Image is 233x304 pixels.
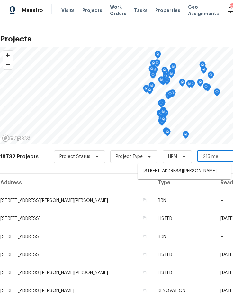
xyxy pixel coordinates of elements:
[154,59,160,69] div: Map marker
[158,76,165,86] div: Map marker
[3,51,13,60] button: Zoom in
[150,71,156,81] div: Map marker
[142,216,148,221] button: Copy Address
[22,7,43,14] span: Maestro
[153,228,215,246] td: BRN
[169,89,176,99] div: Map marker
[153,210,215,228] td: LISTED
[158,110,164,120] div: Map marker
[153,174,215,192] th: Type
[3,60,13,69] button: Zoom out
[161,67,168,77] div: Map marker
[186,80,193,90] div: Map marker
[183,131,189,141] div: Map marker
[155,7,180,14] span: Properties
[165,92,172,102] div: Map marker
[188,4,219,17] span: Geo Assignments
[61,7,75,14] span: Visits
[150,60,157,70] div: Map marker
[170,63,176,73] div: Map marker
[158,100,164,110] div: Map marker
[148,82,155,92] div: Map marker
[116,153,143,160] span: Project Type
[110,4,126,17] span: Work Orders
[197,79,203,89] div: Map marker
[143,85,149,95] div: Map marker
[142,198,148,203] button: Copy Address
[142,234,148,239] button: Copy Address
[168,153,177,160] span: HPM
[164,77,170,87] div: Map marker
[148,65,155,75] div: Map marker
[153,282,215,300] td: RENOVATION
[142,252,148,257] button: Copy Address
[179,79,185,89] div: Map marker
[82,7,102,14] span: Projects
[214,88,220,98] div: Map marker
[153,264,215,282] td: LISTED
[208,71,214,81] div: Map marker
[153,246,215,264] td: LISTED
[199,61,206,71] div: Map marker
[203,83,209,93] div: Map marker
[163,127,169,137] div: Map marker
[2,134,30,142] a: Mapbox homepage
[142,270,148,275] button: Copy Address
[158,117,165,127] div: Map marker
[159,99,166,109] div: Map marker
[157,110,163,120] div: Map marker
[168,70,175,80] div: Map marker
[147,87,153,97] div: Map marker
[167,90,173,100] div: Map marker
[153,192,215,210] td: BRN
[134,8,148,13] span: Tasks
[160,108,166,118] div: Map marker
[155,51,161,61] div: Map marker
[59,153,90,160] span: Project Status
[142,288,148,293] button: Copy Address
[169,69,175,78] div: Map marker
[160,116,167,126] div: Map marker
[138,166,231,177] li: [STREET_ADDRESS][PERSON_NAME]
[164,128,171,138] div: Map marker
